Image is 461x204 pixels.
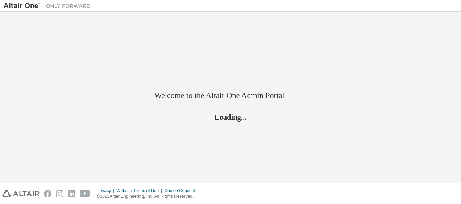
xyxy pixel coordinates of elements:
img: linkedin.svg [68,190,75,197]
div: Privacy [97,188,116,194]
div: Website Terms of Use [116,188,164,194]
h2: Loading... [154,112,307,122]
h2: Welcome to the Altair One Admin Portal [154,90,307,101]
div: Cookie Consent [164,188,199,194]
img: Altair One [4,2,94,9]
img: youtube.svg [80,190,90,197]
img: facebook.svg [44,190,51,197]
img: instagram.svg [56,190,63,197]
img: altair_logo.svg [2,190,40,197]
p: © 2025 Altair Engineering, Inc. All Rights Reserved. [97,194,200,200]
